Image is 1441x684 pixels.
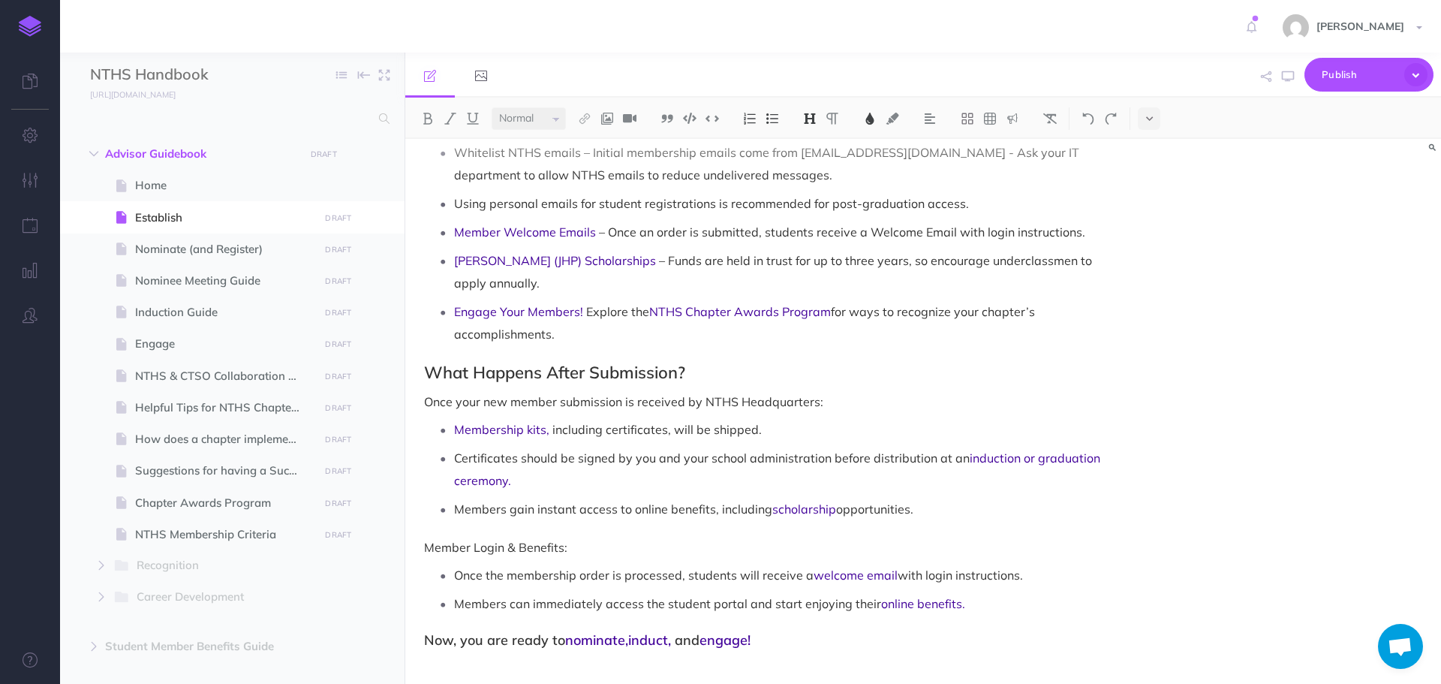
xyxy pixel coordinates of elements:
span: Suggestions for having a Successful Chapter [135,462,314,480]
span: Members gain instant access to online benefits, including [454,502,772,517]
span: NTHS Membership Criteria [135,526,314,544]
img: Paragraph button [826,113,839,125]
img: Add image button [600,113,614,125]
small: DRAFT [325,339,351,349]
a: induct [628,631,668,649]
span: with login instructions. [898,568,1023,583]
span: . [508,473,511,488]
small: DRAFT [325,245,351,255]
img: Link button [578,113,591,125]
a: [URL][DOMAIN_NAME] [60,86,191,101]
small: DRAFT [325,499,351,508]
span: , [546,422,549,437]
img: Clear styles button [1043,113,1057,125]
img: Code block button [683,113,696,124]
span: Career Development [137,588,292,607]
span: Establish [135,209,314,227]
span: , [625,631,628,649]
span: Using personal emails for student registrations is recommended for post-graduation access. [454,196,969,211]
span: Chapter Awards Program [135,494,314,512]
a: Member Welcome Emails [454,224,596,240]
img: Underline button [466,113,480,125]
a: [PERSON_NAME] (JHP) Scholarships [454,253,656,268]
a: scholarship [772,502,836,517]
span: . [962,596,965,611]
span: Nominee Meeting Guide [135,272,314,290]
span: How does a chapter implement the Core Four Objectives? [135,430,314,448]
a: nominate [565,631,625,649]
span: Publish [1322,63,1397,86]
button: DRAFT [320,241,357,258]
span: Home [135,176,314,194]
img: Redo [1104,113,1118,125]
img: Headings dropdown button [803,113,817,125]
span: [PERSON_NAME] [1309,20,1412,33]
img: Add video button [623,113,636,125]
input: Search [90,105,370,132]
span: Recognition [137,556,292,576]
small: DRAFT [325,276,351,286]
img: logo-mark.svg [19,16,41,37]
a: welcome email [814,568,898,583]
span: What Happens After Submission? [424,362,685,383]
small: DRAFT [325,403,351,413]
small: [URL][DOMAIN_NAME] [90,89,176,100]
img: Text background color button [886,113,899,125]
small: DRAFT [325,466,351,476]
span: ! [748,631,751,649]
img: Italic button [444,113,457,125]
small: DRAFT [325,372,351,381]
a: NTHS Chapter Awards Program [649,304,831,319]
span: Engage [135,335,314,353]
button: DRAFT [320,431,357,448]
button: DRAFT [320,368,357,385]
span: Member Login & Benefits: [424,540,567,555]
small: DRAFT [325,308,351,318]
span: Induction Guide [135,303,314,321]
span: – Once an order is submitted, students receive a Welcome Email with login instructions. [599,224,1085,240]
span: Once your new member submission is received by NTHS Headquarters: [424,394,823,409]
small: DRAFT [325,530,351,540]
span: Explore the [586,304,649,319]
span: Members can immediately access the student portal and start enjoying their [454,596,881,611]
a: Engage Your Members! [454,304,583,319]
input: Documentation Name [90,64,266,86]
img: Ordered list button [743,113,757,125]
img: Blockquote button [660,113,674,125]
img: Undo [1082,113,1095,125]
span: NTHS & CTSO Collaboration Guide [135,367,314,385]
span: – Funds are held in trust for up to three years, so encourage underclassmen to apply annually. [454,253,1095,291]
span: opportunities. [836,502,913,517]
a: Membership kits [454,422,546,437]
img: Text color button [863,113,877,125]
span: Helpful Tips for NTHS Chapter Officers [135,399,314,417]
img: e15ca27c081d2886606c458bc858b488.jpg [1283,14,1309,41]
button: Publish [1304,58,1433,92]
span: Once the membership order is processed, students will receive a [454,568,814,583]
button: DRAFT [320,463,357,480]
button: DRAFT [320,336,357,353]
button: DRAFT [320,526,357,544]
span: Student Member Benefits Guide [105,637,296,655]
span: Certificates should be signed by you and your school administration before distribution at an [454,450,970,466]
button: DRAFT [320,273,357,290]
span: , [668,631,671,649]
a: online benefits [881,596,962,611]
span: Now, you are ready to [424,631,565,649]
small: DRAFT [311,149,337,159]
img: Create table button [983,113,997,125]
small: DRAFT [325,213,351,223]
button: DRAFT [320,399,357,417]
span: and [675,631,699,649]
button: DRAFT [305,146,342,163]
a: engage [699,631,748,649]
